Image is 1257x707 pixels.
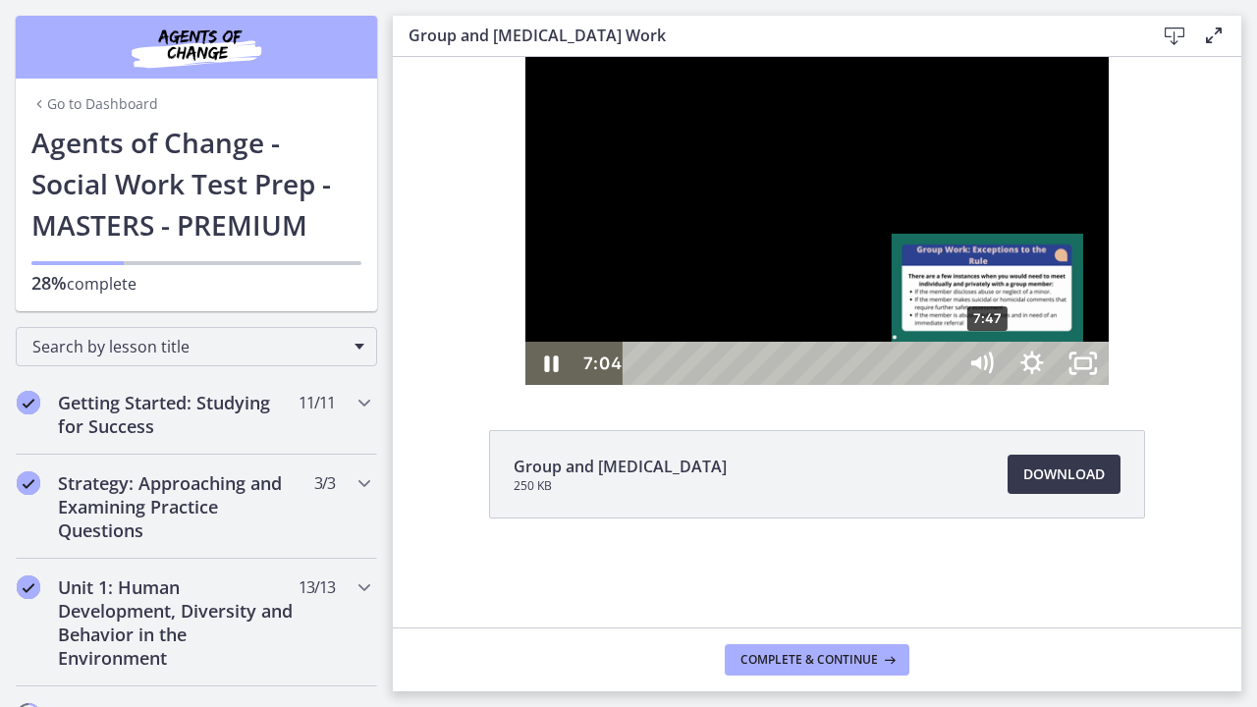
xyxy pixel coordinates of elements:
[58,391,298,438] h2: Getting Started: Studying for Success
[514,455,727,478] span: Group and [MEDICAL_DATA]
[17,471,40,495] i: Completed
[17,391,40,414] i: Completed
[31,94,158,114] a: Go to Dashboard
[740,652,878,668] span: Complete & continue
[1008,455,1120,494] a: Download
[299,391,335,414] span: 11 / 11
[409,24,1123,47] h3: Group and [MEDICAL_DATA] Work
[299,575,335,599] span: 13 / 13
[1023,462,1105,486] span: Download
[31,122,361,245] h1: Agents of Change - Social Work Test Prep - MASTERS - PREMIUM
[79,24,314,71] img: Agents of Change
[393,57,1241,385] iframe: Video Lesson
[58,471,298,542] h2: Strategy: Approaching and Examining Practice Questions
[17,575,40,599] i: Completed
[31,271,361,296] p: complete
[31,271,67,295] span: 28%
[614,285,665,328] button: Show settings menu
[725,644,909,676] button: Complete & continue
[665,285,716,328] button: Unfullscreen
[514,478,727,494] span: 250 KB
[58,575,298,670] h2: Unit 1: Human Development, Diversity and Behavior in the Environment
[314,471,335,495] span: 3 / 3
[563,285,614,328] button: Mute
[16,327,377,366] div: Search by lesson title
[32,336,345,357] span: Search by lesson title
